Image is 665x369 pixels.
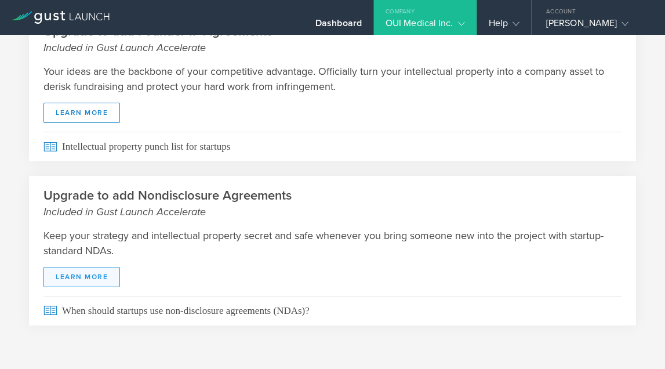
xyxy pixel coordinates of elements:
a: Learn More [43,103,120,123]
p: Keep your strategy and intellectual property secret and safe whenever you bring someone new into ... [43,228,622,258]
small: Included in Gust Launch Accelerate [43,40,622,55]
div: [PERSON_NAME] [546,17,645,35]
span: When should startups use non-disclosure agreements (NDAs)? [43,296,622,325]
h2: Upgrade to add Founder IP Agreements [43,23,622,55]
span: Intellectual property punch list for startups [43,132,622,161]
iframe: Chat Widget [607,313,665,369]
a: When should startups use non-disclosure agreements (NDAs)? [29,296,636,325]
p: Your ideas are the backbone of your competitive advantage. Officially turn your intellectual prop... [43,64,622,94]
div: OUI Medical Inc. [386,17,465,35]
h2: Upgrade to add Nondisclosure Agreements [43,187,622,219]
div: Dashboard [315,17,362,35]
small: Included in Gust Launch Accelerate [43,204,622,219]
div: Help [489,17,519,35]
a: Learn More [43,267,120,287]
a: Intellectual property punch list for startups [29,132,636,161]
